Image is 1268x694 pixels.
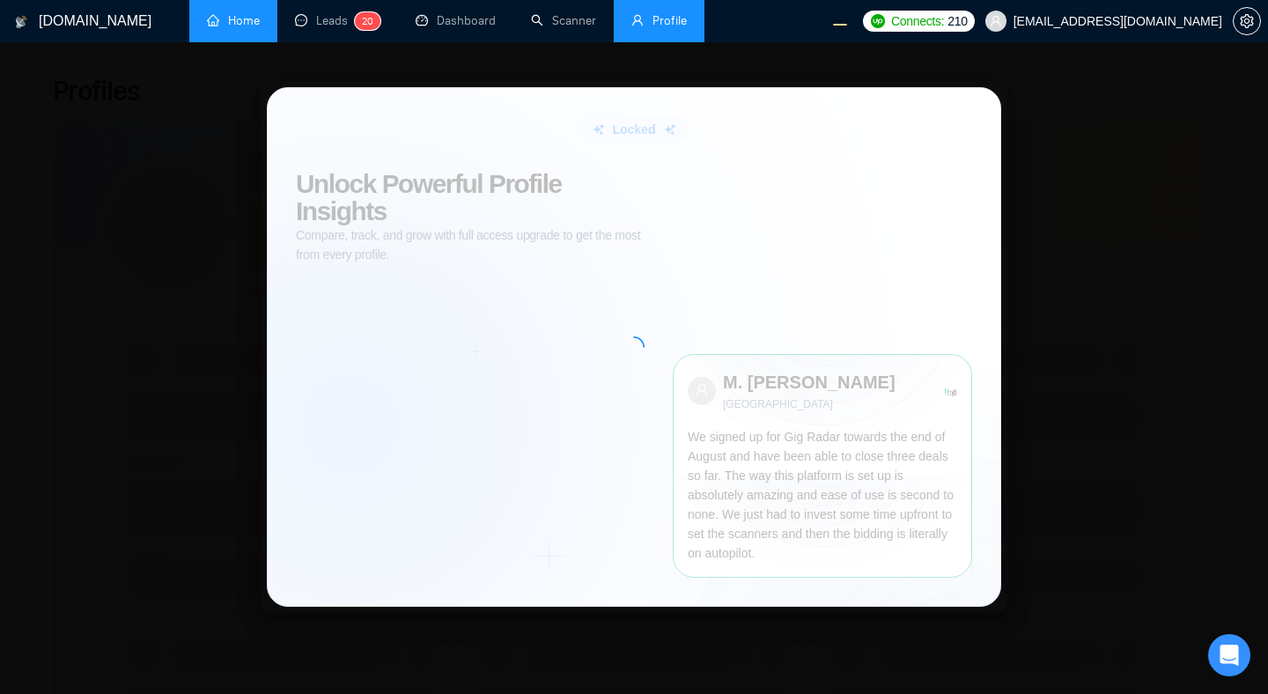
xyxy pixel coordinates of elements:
a: messageLeads20 [295,13,380,28]
span: 210 [947,11,967,31]
span: setting [1234,14,1260,28]
a: dashboardDashboard [416,13,496,28]
span: 2 [362,15,367,27]
span: user [990,15,1002,27]
img: upwork-logo.png [871,14,885,28]
span: user [631,14,644,26]
sup: 20 [355,12,380,30]
a: setting [1233,14,1261,28]
div: Open Intercom Messenger [1208,634,1250,676]
span: loading [623,336,645,358]
span: Profile [652,13,687,28]
a: homeHome [207,13,260,28]
img: logo [15,8,27,36]
button: setting [1233,7,1261,35]
span: 0 [367,15,373,27]
span: Connects: [891,11,944,31]
a: searchScanner [531,13,596,28]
